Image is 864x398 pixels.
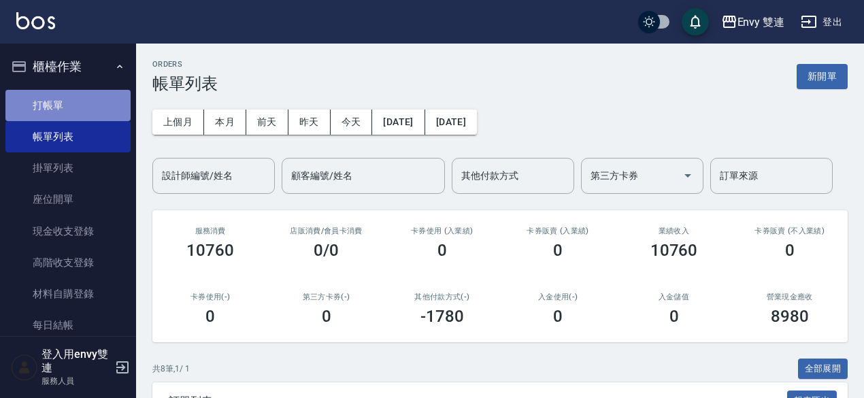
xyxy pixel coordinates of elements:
[331,110,373,135] button: 今天
[437,241,447,260] h3: 0
[748,227,831,235] h2: 卡券販賣 (不入業績)
[41,375,111,387] p: 服務人員
[152,110,204,135] button: 上個月
[5,216,131,247] a: 現金收支登錄
[748,293,831,301] h2: 營業現金應收
[5,90,131,121] a: 打帳單
[425,110,477,135] button: [DATE]
[795,10,848,35] button: 登出
[5,184,131,215] a: 座位開單
[246,110,288,135] button: 前天
[797,69,848,82] a: 新開單
[516,293,599,301] h2: 入金使用(-)
[16,12,55,29] img: Logo
[785,241,795,260] h3: 0
[401,227,484,235] h2: 卡券使用 (入業績)
[41,348,111,375] h5: 登入用envy雙連
[169,227,252,235] h3: 服務消費
[5,247,131,278] a: 高階收支登錄
[152,60,218,69] h2: ORDERS
[5,310,131,341] a: 每日結帳
[771,307,809,326] h3: 8980
[11,354,38,381] img: Person
[322,307,331,326] h3: 0
[152,74,218,93] h3: 帳單列表
[169,293,252,301] h2: 卡券使用(-)
[682,8,709,35] button: save
[553,241,563,260] h3: 0
[650,241,698,260] h3: 10760
[284,293,367,301] h2: 第三方卡券(-)
[797,64,848,89] button: 新開單
[716,8,791,36] button: Envy 雙連
[314,241,339,260] h3: 0/0
[5,49,131,84] button: 櫃檯作業
[632,293,715,301] h2: 入金儲值
[152,363,190,375] p: 共 8 筆, 1 / 1
[420,307,464,326] h3: -1780
[205,307,215,326] h3: 0
[5,152,131,184] a: 掛單列表
[288,110,331,135] button: 昨天
[553,307,563,326] h3: 0
[5,121,131,152] a: 帳單列表
[5,278,131,310] a: 材料自購登錄
[186,241,234,260] h3: 10760
[284,227,367,235] h2: 店販消費 /會員卡消費
[372,110,425,135] button: [DATE]
[798,359,848,380] button: 全部展開
[677,165,699,186] button: Open
[401,293,484,301] h2: 其他付款方式(-)
[516,227,599,235] h2: 卡券販賣 (入業績)
[632,227,715,235] h2: 業績收入
[204,110,246,135] button: 本月
[669,307,679,326] h3: 0
[737,14,785,31] div: Envy 雙連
